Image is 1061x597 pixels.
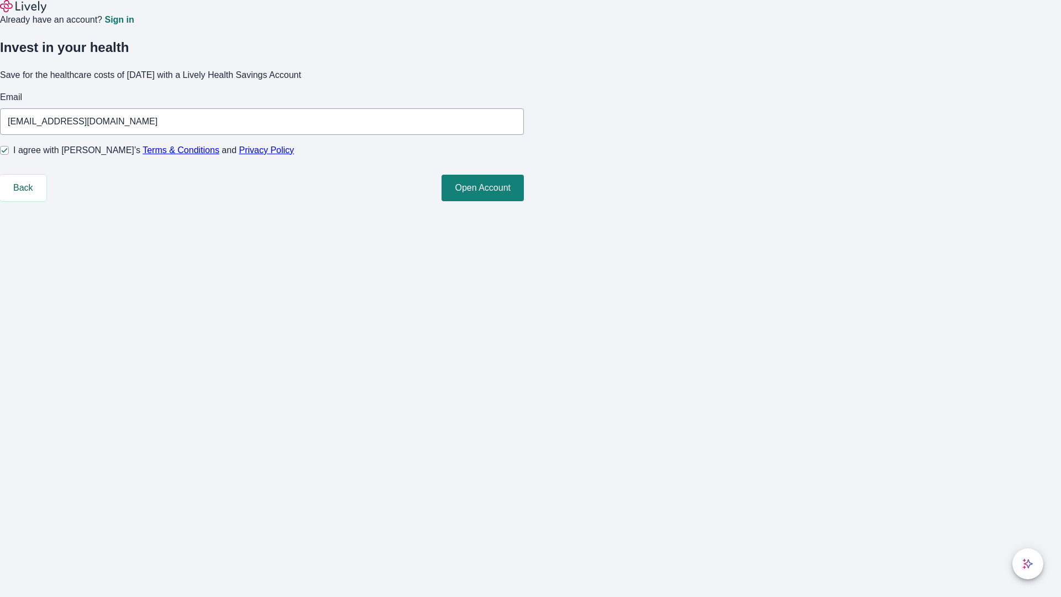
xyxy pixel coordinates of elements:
a: Privacy Policy [239,145,295,155]
a: Sign in [104,15,134,24]
span: I agree with [PERSON_NAME]’s and [13,144,294,157]
button: Open Account [442,175,524,201]
svg: Lively AI Assistant [1022,558,1033,569]
button: chat [1012,548,1043,579]
a: Terms & Conditions [143,145,219,155]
